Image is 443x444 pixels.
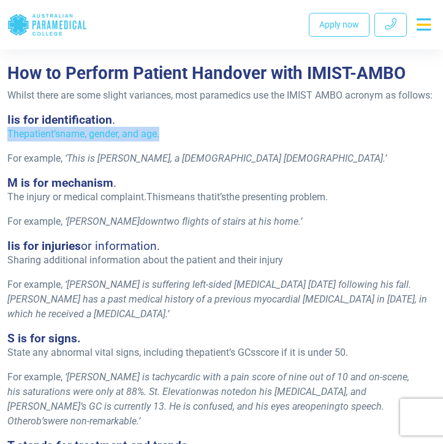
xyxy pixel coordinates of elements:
[7,331,81,345] span: S is for signs.
[146,191,165,203] span: This
[67,216,140,227] span: [PERSON_NAME]
[7,371,62,383] span: For example,
[112,113,115,127] span: .
[309,13,369,37] a: Apply now
[7,347,199,358] span: State any abnormal vital signs, including the
[7,128,24,140] span: The
[7,5,87,45] a: Australian Paramedical College
[202,386,246,397] span: was noted
[165,191,214,203] span: means that
[113,176,116,190] span: .
[65,216,67,227] span: ‘
[60,128,159,140] span: name, gender, and age.
[7,254,283,266] span: Sharing additional information about the patient and their injury
[65,371,67,383] span: ‘
[11,239,81,253] span: is for injuries
[7,279,62,290] span: For example,
[214,191,226,203] span: it’s
[11,113,112,127] span: is for identification
[226,191,328,203] span: the presenting problem.
[412,13,436,36] button: Toggle navigation
[238,347,256,358] span: GCs
[67,152,383,164] span: This is [PERSON_NAME], a [DEMOGRAPHIC_DATA] [DEMOGRAPHIC_DATA]
[7,152,62,164] span: For example,
[7,371,409,397] span: [PERSON_NAME] is tachycardic with a pain score of nine out of 10 and on-scene, his saturations we...
[256,347,348,358] span: score if it is under 50.
[65,152,67,164] span: ‘
[7,279,427,320] span: [PERSON_NAME] is suffering left-sided [MEDICAL_DATA] [DATE] following his fall. [PERSON_NAME] has...
[7,89,433,101] span: Whilst there are some slight variances, most paramedics use the IMIST AMBO acronym as follows:
[383,152,387,164] span: .’
[300,216,302,227] span: ’
[24,128,60,140] span: patient’s
[199,347,235,358] span: patient’s
[7,191,146,203] span: The injury or medical complaint.
[137,415,140,427] span: .’
[7,63,406,83] span: How to Perform Patient Handover with IMIST-AMBO
[164,216,300,227] span: two flights of stairs at his home.
[31,415,48,427] span: ob’s
[65,279,67,290] span: ‘
[7,216,62,227] span: For example,
[305,401,340,412] span: opening
[165,308,169,320] span: .’
[81,239,160,253] span: or information.
[140,216,164,227] span: down
[7,239,11,253] span: I
[7,113,11,127] span: I
[7,176,113,190] span: M is for mechanism
[48,415,137,427] span: were non-remarkable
